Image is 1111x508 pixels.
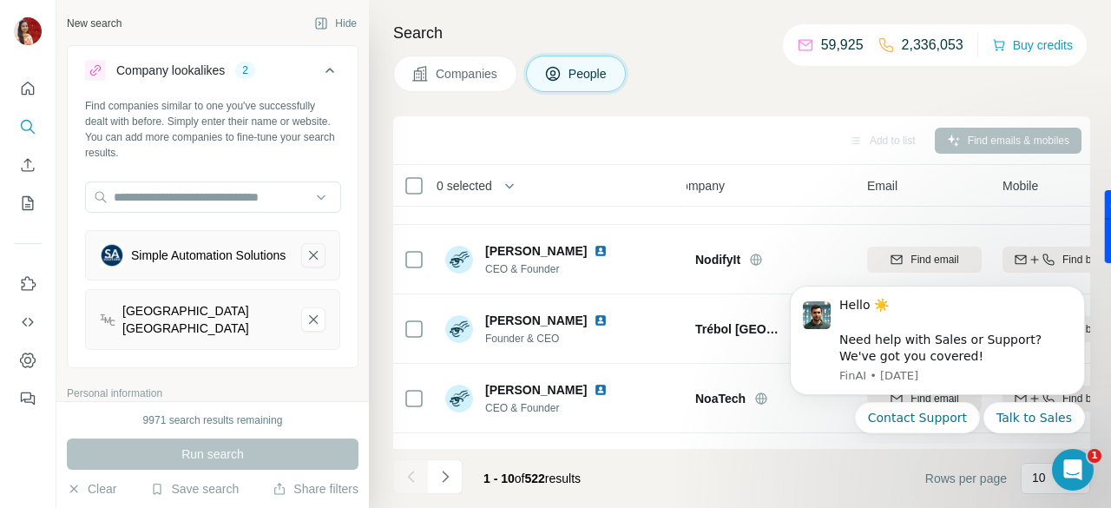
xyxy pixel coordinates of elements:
[1032,469,1046,486] p: 10
[14,73,42,104] button: Quick start
[14,268,42,300] button: Use Surfe on LinkedIn
[131,247,286,264] div: Simple Automation Solutions
[485,381,587,399] span: [PERSON_NAME]
[116,62,225,79] div: Company lookalikes
[525,472,545,485] span: 522
[485,313,587,327] span: [PERSON_NAME]
[1003,177,1038,195] span: Mobile
[764,272,1111,444] iframe: Intercom notifications message
[485,242,587,260] span: [PERSON_NAME]
[1062,252,1106,267] span: Find both
[428,459,463,494] button: Navigate to next page
[695,251,740,268] span: NodifyIt
[100,312,115,327] img: Indianhead Medical Center Shell Lake-logo
[695,390,746,407] span: NoaTech
[301,243,325,267] button: Simple Automation Solutions-remove-button
[445,315,473,343] img: Avatar
[437,177,492,195] span: 0 selected
[594,244,608,258] img: LinkedIn logo
[302,10,369,36] button: Hide
[483,472,515,485] span: 1 - 10
[436,65,499,82] span: Companies
[992,33,1073,57] button: Buy credits
[14,111,42,142] button: Search
[100,243,124,267] img: Simple Automation Solutions-logo
[1052,449,1094,491] iframe: Intercom live chat
[122,302,287,337] div: [GEOGRAPHIC_DATA] [GEOGRAPHIC_DATA]
[14,345,42,376] button: Dashboard
[393,21,1090,45] h4: Search
[485,331,615,346] span: Founder & CEO
[1088,449,1101,463] span: 1
[301,307,325,332] button: Indianhead Medical Center Shell Lake-remove-button
[67,386,358,401] p: Personal information
[515,472,525,485] span: of
[569,65,608,82] span: People
[483,472,581,485] span: results
[594,313,608,327] img: LinkedIn logo
[143,412,283,428] div: 9971 search results remaining
[445,385,473,412] img: Avatar
[68,49,358,98] button: Company lookalikes2
[273,480,358,498] button: Share filters
[910,252,958,267] span: Find email
[85,98,340,161] div: Find companies similar to one you've successfully dealt with before. Simply enter their name or w...
[14,307,42,338] button: Use Surfe API
[485,261,615,277] span: CEO & Founder
[673,177,725,195] span: Company
[695,320,782,338] span: Trébol [GEOGRAPHIC_DATA] SAS
[67,480,116,498] button: Clear
[925,470,1007,487] span: Rows per page
[594,383,608,397] img: LinkedIn logo
[14,188,42,219] button: My lists
[67,16,122,31] div: New search
[867,247,982,273] button: Find email
[14,149,42,181] button: Enrich CSV
[14,383,42,414] button: Feedback
[821,35,864,56] p: 59,925
[235,63,255,78] div: 2
[14,17,42,45] img: Avatar
[150,480,239,498] button: Save search
[485,400,615,416] span: CEO & Founder
[867,177,897,195] span: Email
[445,246,473,274] img: Avatar
[902,35,963,56] p: 2,336,053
